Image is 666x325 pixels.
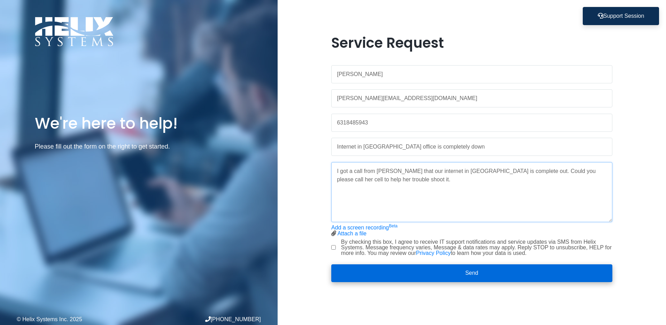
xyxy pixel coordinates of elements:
[35,142,243,152] p: Please fill out the form on the right to get started.
[341,239,612,256] label: By checking this box, I agree to receive IT support notifications and service updates via SMS fro...
[331,225,397,230] a: Add a screen recordingBeta
[331,35,612,51] h1: Service Request
[331,65,612,83] input: Name
[416,250,451,256] a: Privacy Policy
[331,114,612,132] input: Phone Number
[35,113,243,133] h1: We're here to help!
[35,17,114,46] img: Logo
[17,317,139,322] div: © Helix Systems Inc. 2025
[338,230,367,236] a: Attach a file
[331,264,612,282] button: Send
[331,89,612,107] input: Work Email
[583,7,659,25] button: Support Session
[139,316,261,322] div: [PHONE_NUMBER]
[331,138,612,156] input: Subject
[389,224,398,228] sup: Beta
